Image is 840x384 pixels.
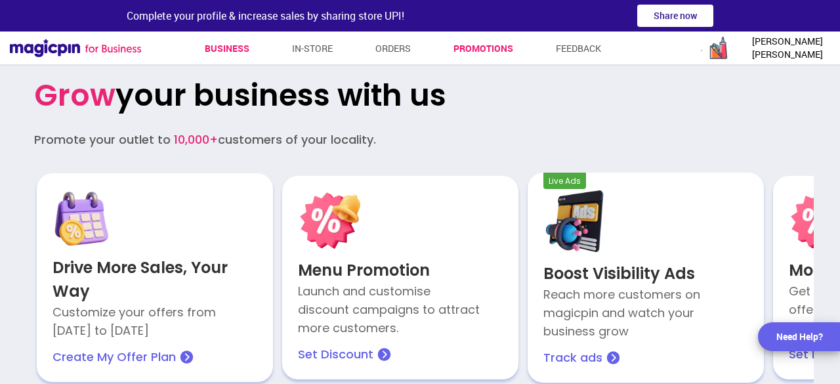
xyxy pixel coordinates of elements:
[543,349,602,367] p: Track ads
[298,192,364,251] img: 6DhjsBHTeHGmU_V0ll4TSp00XRvcea1uVoMlTgIZTLmiTql_VhW19tvsXTlPQsSroe7v6tF86n0R_zl_3dzCzqbyBLsWal0ge...
[543,262,748,286] p: Boost Visibility Ads
[705,35,732,61] img: logo
[298,345,373,364] p: Set Discount
[174,131,218,148] span: 10,000+
[34,74,115,116] span: Grow
[52,189,112,248] img: gLw0ydTcqezu6q4TMZq7qIFx08qGL2PimrT9uQ6xBqgd2Xdl9nOCIsV7mnzCB2LuyE0A1Xcq-WNXYHh6ry8y-97W-yxL5LcSa...
[375,37,411,60] a: Orders
[637,5,713,27] button: Share now
[298,282,483,337] p: Launch and customise discount campaigns to attract more customers.
[205,37,249,60] a: Business
[52,256,257,303] p: Drive More Sales, Your Way
[556,37,601,60] a: Feedback
[738,35,837,61] span: [PERSON_NAME] [PERSON_NAME]
[10,39,141,57] img: Magicpin
[543,188,609,254] img: MjZQwLsOUD-hA0uQCnOI2k3zqSCwo8LGyJXZw_Gzr05RIdp5HHcZoAl3R1HE2hr17rMslmbQss3GJ5QcmtvyE4wrDDyh7M32c...
[52,303,238,340] p: Customize your offers from [DATE] to [DATE]
[34,72,806,118] h1: your business with us
[52,348,176,366] p: Create My Offer Plan
[776,330,823,343] div: Need Help?
[543,286,748,341] p: Reach more customers on magicpin and watch your business grow
[453,37,513,60] a: Promotions
[292,37,333,60] a: In-store
[654,9,697,22] span: Share now
[298,259,503,282] p: Menu Promotion
[543,173,586,189] div: Live Ads
[34,131,806,149] div: Promote your outlet to customers of your locality.
[127,9,404,23] span: Complete your profile & increase sales by sharing store UPI!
